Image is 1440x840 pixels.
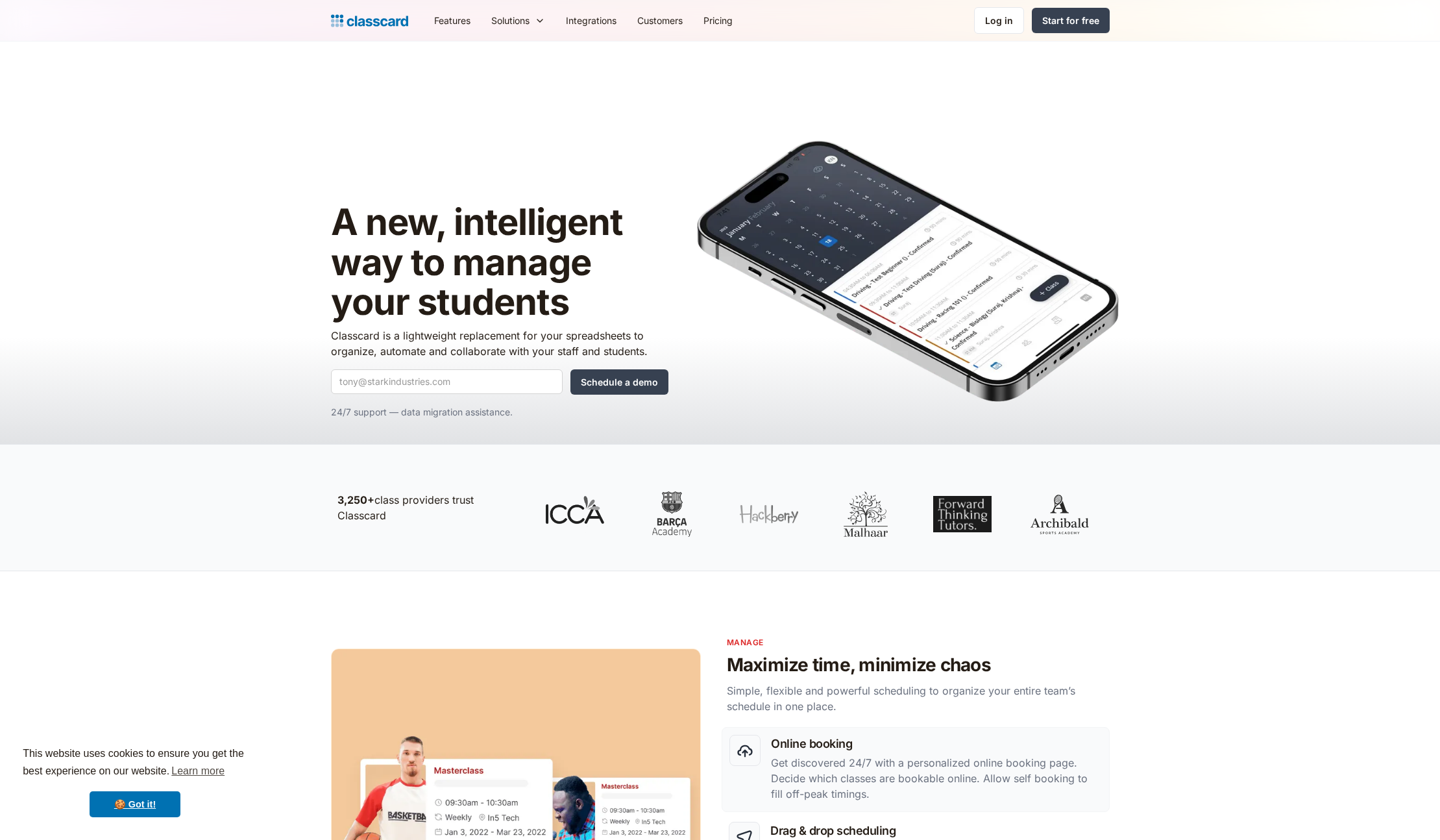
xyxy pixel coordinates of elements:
[771,735,1101,752] h3: Online booking
[770,822,1102,839] h3: Drag & drop scheduling
[570,369,668,395] input: Schedule a demo
[481,6,555,35] div: Solutions
[771,755,1101,802] p: Get discovered 24/7 with a personalized online booking page. Decide which classes are bookable on...
[1032,8,1110,33] a: Start for free
[169,761,226,781] a: learn more about cookies
[10,734,260,830] div: cookieconsent
[693,6,743,35] a: Pricing
[23,746,247,781] span: This website uses cookies to ensure you get the best experience on our website.
[331,369,668,395] form: Quick Demo Form
[627,6,693,35] a: Customers
[1042,14,1099,27] div: Start for free
[727,636,1110,649] p: Manage
[337,492,519,523] p: class providers trust Classcard
[331,12,408,30] a: home
[727,654,1110,676] h2: Maximize time, minimize chaos
[555,6,627,35] a: Integrations
[331,328,668,359] p: Classcard is a lightweight replacement for your spreadsheets to organize, automate and collaborat...
[985,14,1013,27] div: Log in
[424,6,481,35] a: Features
[331,203,668,323] h1: A new, intelligent way to manage your students
[331,404,668,420] p: 24/7 support — data migration assistance.
[491,14,530,27] div: Solutions
[974,7,1024,34] a: Log in
[331,369,563,394] input: tony@starkindustries.com
[337,493,374,506] strong: 3,250+
[90,791,180,817] a: dismiss cookie message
